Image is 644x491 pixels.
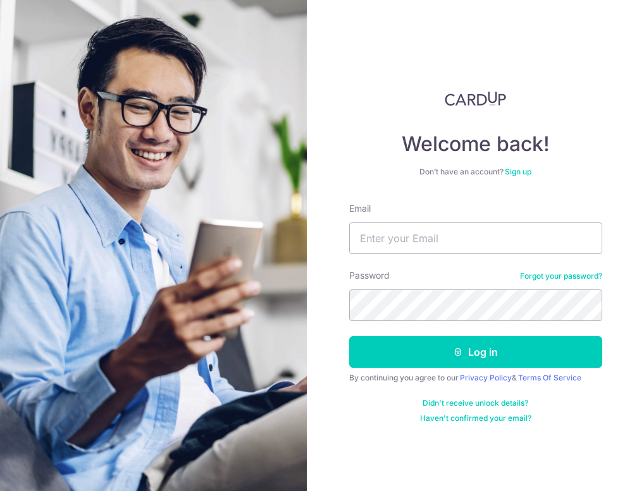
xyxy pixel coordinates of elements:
[423,398,528,408] a: Didn't receive unlock details?
[349,202,371,215] label: Email
[349,336,602,368] button: Log in
[349,222,602,254] input: Enter your Email
[349,373,602,383] div: By continuing you agree to our &
[349,269,390,282] label: Password
[505,167,531,176] a: Sign up
[349,131,602,157] h4: Welcome back!
[420,413,531,423] a: Haven't confirmed your email?
[349,167,602,177] div: Don’t have an account?
[520,271,602,281] a: Forgot your password?
[445,91,507,106] img: CardUp Logo
[518,373,581,382] a: Terms Of Service
[460,373,512,382] a: Privacy Policy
